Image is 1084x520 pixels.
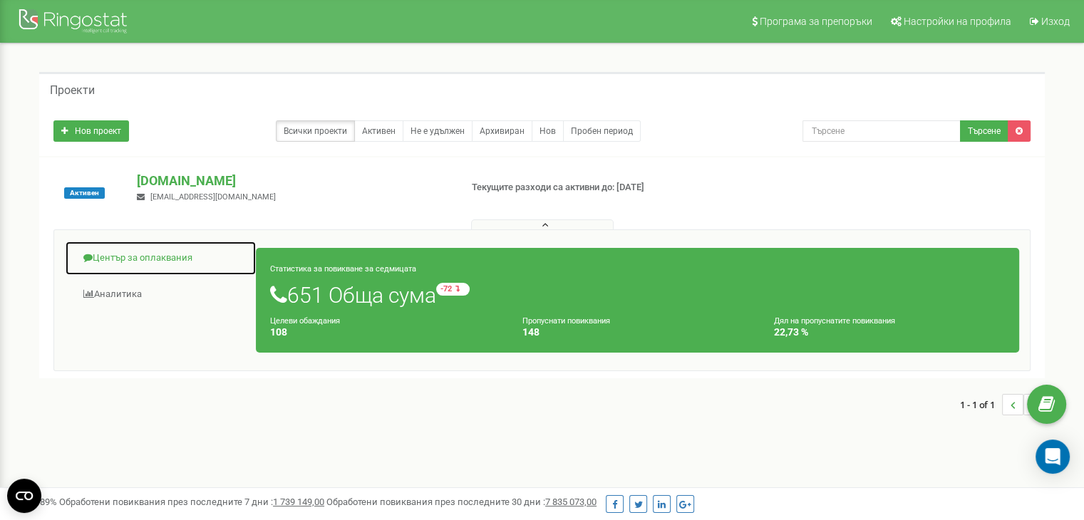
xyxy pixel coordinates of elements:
[270,283,1005,307] h1: 651 Обща сума
[326,496,597,507] span: Обработени повиквания през последните 30 дни :
[137,172,448,190] p: [DOMAIN_NAME]
[960,380,1045,430] nav: ...
[802,120,961,142] input: Търсене
[960,394,1002,415] span: 1 - 1 of 1
[273,496,324,507] u: 1 739 149,00
[1036,440,1070,474] div: Open Intercom Messenger
[472,181,700,194] p: Текущите разходи са активни до: [DATE]
[354,120,403,142] a: Активен
[960,120,1008,142] button: Търсене
[774,316,895,326] small: Дял на пропуснатите повиквания
[1041,16,1070,27] span: Изход
[50,84,95,97] h5: Проекти
[64,187,105,199] span: Активен
[563,120,641,142] a: Пробен период
[403,120,473,142] a: Не е удължен
[7,479,41,513] button: Open CMP widget
[276,120,355,142] a: Всички проекти
[53,120,129,142] a: Нов проект
[150,192,276,202] span: [EMAIL_ADDRESS][DOMAIN_NAME]
[270,316,340,326] small: Целеви обаждания
[522,316,610,326] small: Пропуснати повиквания
[532,120,564,142] a: Нов
[65,277,257,312] a: Аналитика
[904,16,1011,27] span: Настройки на профила
[522,327,753,338] h4: 148
[436,283,470,296] small: -72
[472,120,532,142] a: Архивиран
[774,327,1005,338] h4: 22,73 %
[270,327,501,338] h4: 108
[270,264,416,274] small: Статистика за повикване за седмицата
[59,496,324,507] span: Обработени повиквания през последните 7 дни :
[545,496,597,507] u: 7 835 073,00
[760,16,872,27] span: Програма за препоръки
[65,241,257,276] a: Център за оплаквания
